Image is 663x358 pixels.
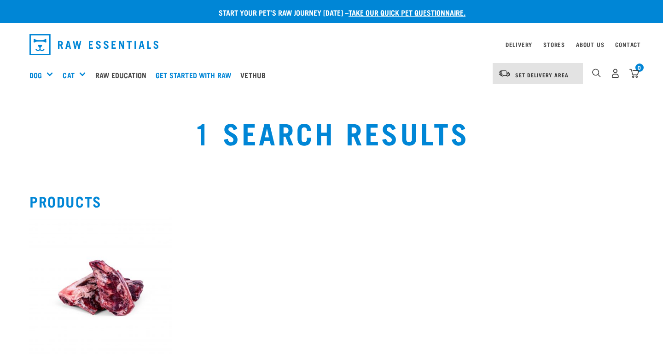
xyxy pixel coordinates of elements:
a: Contact [615,43,641,46]
h2: Products [29,193,634,209]
a: Delivery [506,43,532,46]
span: Set Delivery Area [515,73,569,76]
a: Stores [543,43,565,46]
div: 0 [635,64,644,72]
h1: 1 Search Results [127,115,536,149]
a: Cat [63,69,74,81]
a: Raw Education [93,57,153,93]
img: home-icon@2x.png [629,69,639,78]
a: Dog [29,69,42,81]
img: van-moving.png [498,69,511,78]
a: Vethub [238,57,273,93]
img: Raw Essentials Logo [29,34,158,55]
a: About Us [576,43,604,46]
img: user.png [611,69,620,78]
nav: dropdown navigation [22,30,641,59]
img: home-icon-1@2x.png [592,69,601,77]
a: Get started with Raw [153,57,238,93]
a: take our quick pet questionnaire. [349,10,465,14]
